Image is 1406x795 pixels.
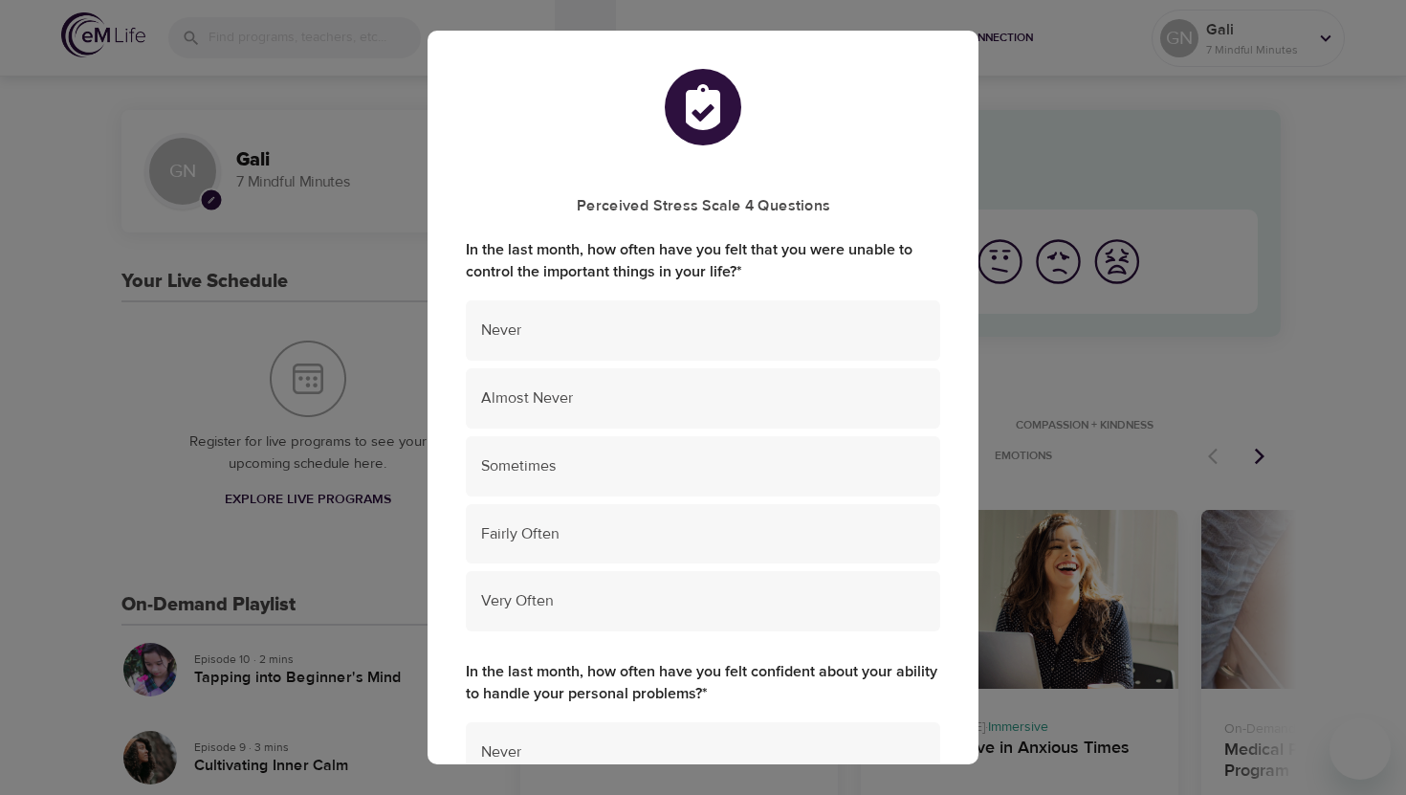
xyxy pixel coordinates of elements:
[481,741,925,763] span: Never
[481,387,925,409] span: Almost Never
[466,239,940,283] label: In the last month, how often have you felt that you were unable to control the important things i...
[481,455,925,477] span: Sometimes
[481,523,925,545] span: Fairly Often
[466,196,940,216] h5: Perceived Stress Scale 4 Questions
[481,320,925,342] span: Never
[466,661,940,705] label: In the last month, how often have you felt confident about your ability to handle your personal p...
[481,590,925,612] span: Very Often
